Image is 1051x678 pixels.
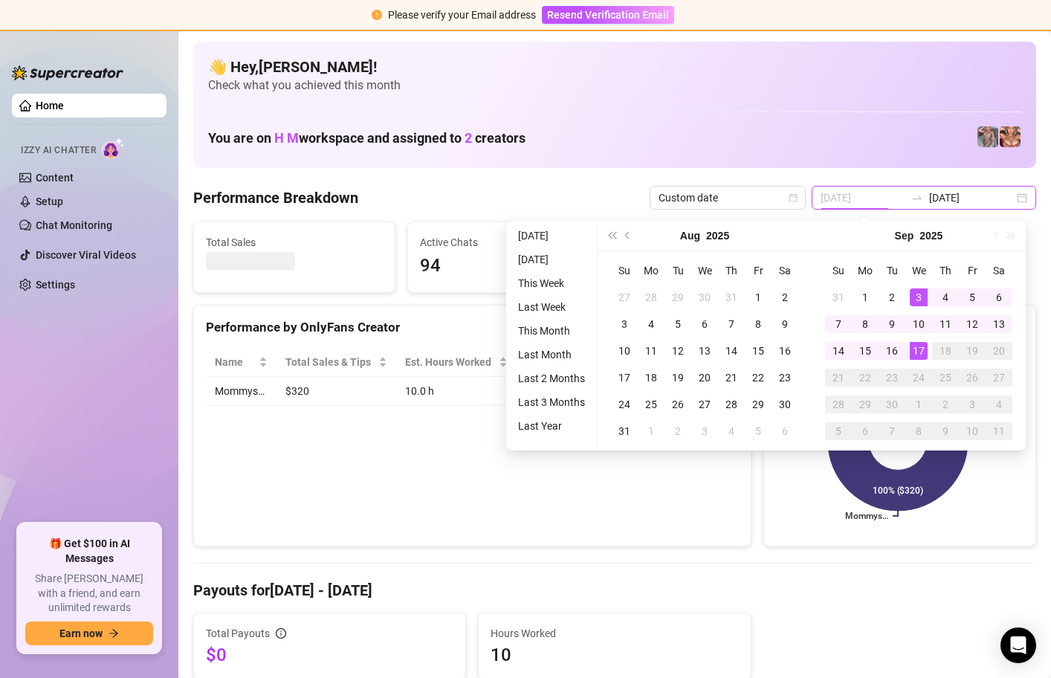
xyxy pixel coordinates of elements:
th: Fr [745,257,772,284]
div: 6 [696,315,714,333]
li: Last Week [512,298,591,316]
h4: 👋 Hey, [PERSON_NAME] ! [208,56,1021,77]
td: 2025-08-03 [611,311,638,338]
div: 6 [990,288,1008,306]
td: 2025-08-09 [772,311,798,338]
td: 2025-10-08 [905,418,932,445]
div: 28 [722,395,740,413]
button: Resend Verification Email [542,6,674,24]
h4: Payouts for [DATE] - [DATE] [193,580,1036,601]
div: 17 [615,369,633,387]
td: 2025-09-17 [905,338,932,364]
td: 2025-09-15 [852,338,879,364]
div: 7 [883,422,901,440]
th: Sa [772,257,798,284]
div: 9 [883,315,901,333]
div: 2 [937,395,954,413]
td: 2025-09-02 [879,284,905,311]
div: 10 [615,342,633,360]
span: exclamation-circle [372,10,382,20]
div: 10 [910,315,928,333]
div: 27 [615,288,633,306]
button: Earn nowarrow-right [25,621,153,645]
th: Su [825,257,852,284]
td: 2025-10-04 [986,391,1012,418]
li: [DATE] [512,251,591,268]
td: 2025-08-14 [718,338,745,364]
span: Custom date [659,187,797,209]
div: 9 [937,422,954,440]
span: Total Payouts [206,625,270,642]
div: 31 [722,288,740,306]
span: Total Sales & Tips [285,354,375,370]
td: 2025-09-09 [879,311,905,338]
div: 20 [696,369,714,387]
td: 2025-08-23 [772,364,798,391]
div: 26 [669,395,687,413]
div: 17 [910,342,928,360]
div: 31 [615,422,633,440]
td: 2025-09-03 [691,418,718,445]
div: 9 [776,315,794,333]
td: 2025-08-12 [664,338,691,364]
td: 2025-08-04 [638,311,664,338]
span: Total Sales [206,234,383,251]
th: Th [718,257,745,284]
span: info-circle [276,628,286,639]
span: Name [215,354,256,370]
button: Previous month (PageUp) [620,221,636,251]
a: Settings [36,279,75,291]
td: 2025-09-27 [986,364,1012,391]
div: 16 [883,342,901,360]
td: 2025-09-20 [986,338,1012,364]
th: We [905,257,932,284]
div: Please verify your Email address [388,7,536,23]
td: 2025-09-23 [879,364,905,391]
div: 4 [937,288,954,306]
span: calendar [789,193,798,202]
td: 2025-09-01 [638,418,664,445]
td: 2025-10-09 [932,418,959,445]
th: Name [206,348,277,377]
a: Discover Viral Videos [36,249,136,261]
div: 4 [722,422,740,440]
td: 2025-08-02 [772,284,798,311]
th: Total Sales & Tips [277,348,396,377]
div: 1 [749,288,767,306]
span: swap-right [911,192,923,204]
div: 23 [776,369,794,387]
td: $320 [277,377,396,406]
td: 2025-10-07 [879,418,905,445]
div: 22 [749,369,767,387]
div: 29 [669,288,687,306]
div: 5 [830,422,847,440]
li: This Month [512,322,591,340]
button: Last year (Control + left) [604,221,620,251]
div: 6 [776,422,794,440]
td: 2025-09-01 [852,284,879,311]
div: 27 [696,395,714,413]
td: 2025-08-27 [691,391,718,418]
td: 2025-08-26 [664,391,691,418]
td: 2025-10-02 [932,391,959,418]
div: 3 [910,288,928,306]
th: Tu [879,257,905,284]
button: Choose a month [680,221,700,251]
div: 19 [669,369,687,387]
td: 2025-09-25 [932,364,959,391]
td: 2025-08-28 [718,391,745,418]
td: 2025-07-30 [691,284,718,311]
td: 2025-10-03 [959,391,986,418]
div: Est. Hours Worked [405,354,496,370]
button: Choose a year [919,221,942,251]
div: 7 [830,315,847,333]
td: 2025-07-31 [718,284,745,311]
td: 2025-07-28 [638,284,664,311]
td: 2025-09-14 [825,338,852,364]
td: 2025-09-22 [852,364,879,391]
td: 2025-09-05 [959,284,986,311]
img: AI Chatter [102,138,125,159]
div: 4 [990,395,1008,413]
td: 2025-08-06 [691,311,718,338]
div: 5 [669,315,687,333]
